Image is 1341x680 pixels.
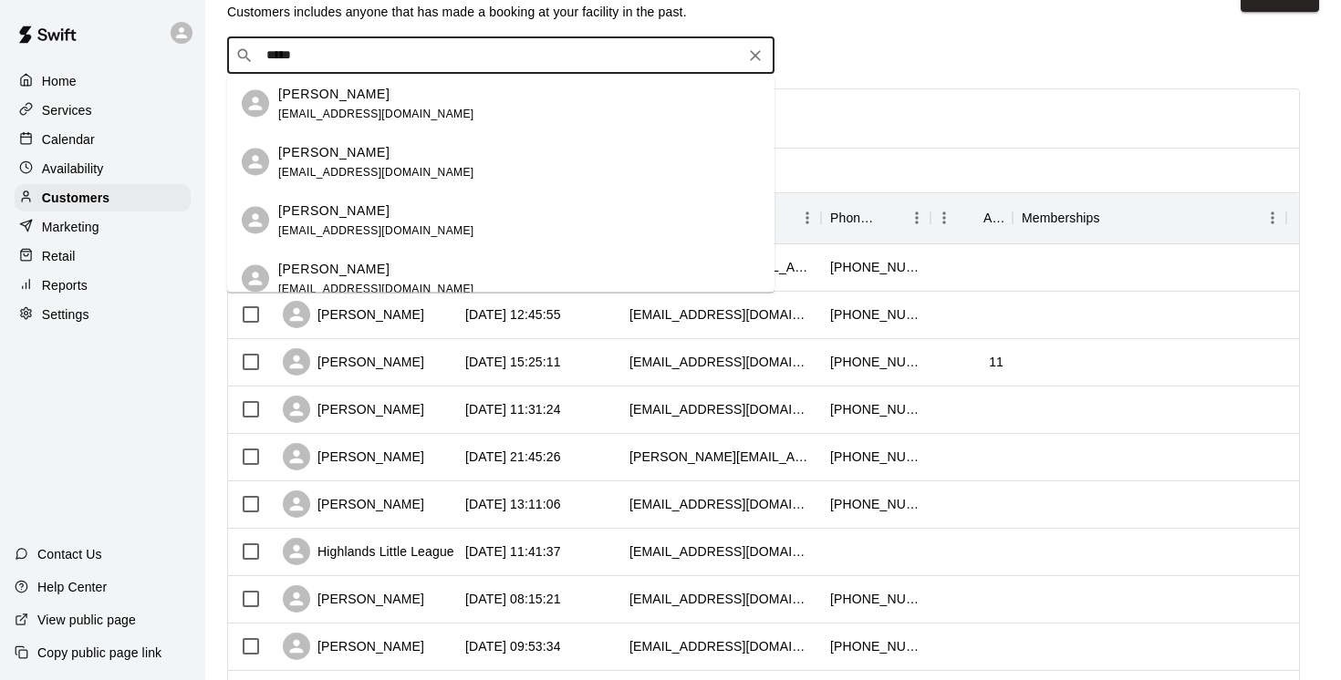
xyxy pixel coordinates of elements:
[794,204,821,232] button: Menu
[465,590,561,608] div: 2025-09-08 08:15:21
[227,37,774,74] div: Search customers by name or email
[830,305,921,324] div: +16045128163
[15,67,191,95] a: Home
[989,353,1003,371] div: 11
[629,637,812,655] div: weiwangwill@hotmail.com
[37,578,107,596] p: Help Center
[15,301,191,328] a: Settings
[465,495,561,513] div: 2025-09-10 13:11:06
[42,130,95,149] p: Calendar
[283,396,424,423] div: [PERSON_NAME]
[278,223,474,236] span: [EMAIL_ADDRESS][DOMAIN_NAME]
[42,305,89,324] p: Settings
[830,448,921,466] div: +17788668600
[903,204,930,232] button: Menu
[465,448,561,466] div: 2025-09-10 21:45:26
[227,3,687,21] p: Customers includes anyone that has made a booking at your facility in the past.
[15,272,191,299] a: Reports
[1022,192,1100,243] div: Memberships
[278,107,474,119] span: [EMAIL_ADDRESS][DOMAIN_NAME]
[283,443,424,470] div: [PERSON_NAME]
[278,165,474,178] span: [EMAIL_ADDRESS][DOMAIN_NAME]
[242,149,269,176] div: Rory Nagai
[821,192,930,243] div: Phone Number
[629,448,812,466] div: thuy@bradricconsulting.com
[283,538,508,565] div: Highlands Little League Baseball
[278,142,390,161] p: [PERSON_NAME]
[465,400,561,418] div: 2025-09-11 11:31:24
[465,353,561,371] div: 2025-09-13 15:25:11
[958,205,983,231] button: Sort
[42,72,77,90] p: Home
[283,633,424,660] div: [PERSON_NAME]
[42,247,76,265] p: Retail
[830,590,921,608] div: +16047245010
[830,353,921,371] div: +16045052359
[830,637,921,655] div: +17789292827
[15,97,191,124] a: Services
[465,542,561,561] div: 2025-09-09 11:41:37
[629,590,812,608] div: bikchatha@gmail.com
[242,90,269,118] div: Rory Abell
[42,276,88,294] p: Reports
[283,490,424,518] div: [PERSON_NAME]
[37,545,102,563] p: Contact Us
[283,585,424,613] div: [PERSON_NAME]
[830,258,921,276] div: +16045374645
[242,265,269,293] div: Rory Fox
[629,353,812,371] div: nihung210@gmail.com
[830,495,921,513] div: +16048311439
[1259,204,1286,232] button: Menu
[1100,205,1126,231] button: Sort
[629,495,812,513] div: gmelliott@hotmail.com
[743,43,768,68] button: Clear
[37,644,161,662] p: Copy public page link
[15,213,191,241] a: Marketing
[42,160,104,178] p: Availability
[15,126,191,153] a: Calendar
[42,218,99,236] p: Marketing
[930,192,1013,243] div: Age
[283,301,424,328] div: [PERSON_NAME]
[465,305,561,324] div: 2025-09-15 12:45:55
[878,205,903,231] button: Sort
[278,84,390,103] p: [PERSON_NAME]
[283,348,424,376] div: [PERSON_NAME]
[983,192,1003,243] div: Age
[830,192,878,243] div: Phone Number
[278,282,474,294] span: [EMAIL_ADDRESS][DOMAIN_NAME]
[242,207,269,234] div: Rory Mullen
[629,400,812,418] div: slee20230067@gmail.com
[620,192,821,243] div: Email
[278,259,390,278] p: [PERSON_NAME]
[42,189,109,207] p: Customers
[629,542,812,561] div: uday.nalsar+1@gmail.com
[15,242,191,270] a: Retail
[1013,192,1286,243] div: Memberships
[629,305,812,324] div: kenaki.home@gmail.com
[15,184,191,211] a: Customers
[42,101,92,119] p: Services
[465,637,561,655] div: 2025-09-05 09:53:34
[830,400,921,418] div: +16049927894
[278,201,390,220] p: [PERSON_NAME]
[15,155,191,182] a: Availability
[37,611,136,629] p: View public page
[930,204,958,232] button: Menu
